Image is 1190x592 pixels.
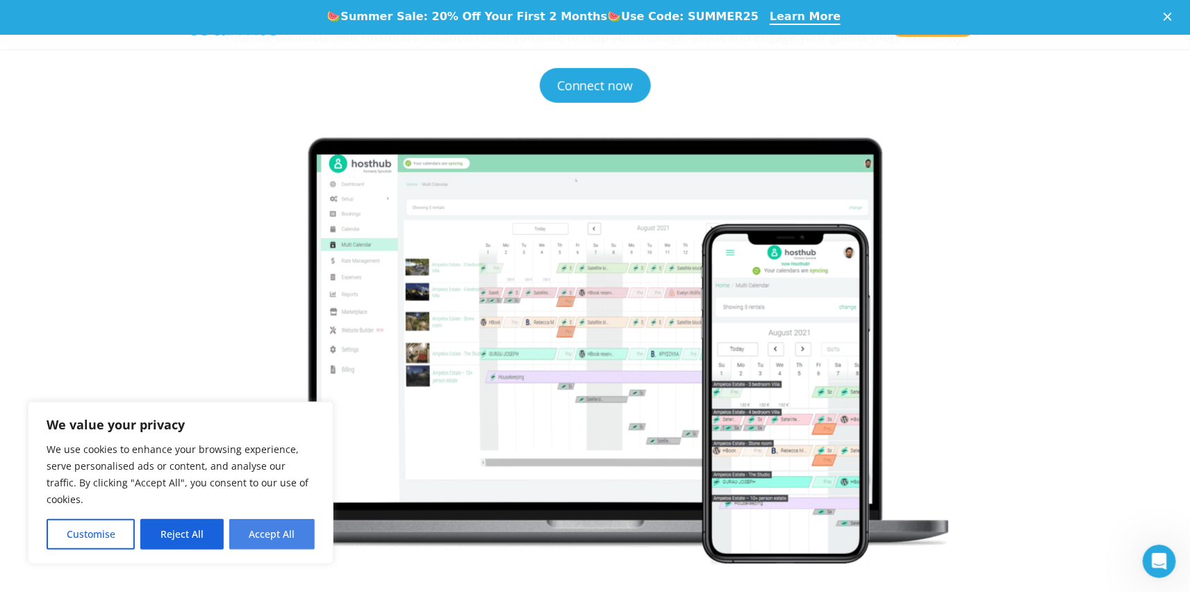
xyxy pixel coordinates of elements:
[47,416,315,433] p: We value your privacy
[341,10,608,23] b: Summer Sale: 20% Off Your First 2 Months
[770,10,841,25] a: Learn More
[47,441,315,508] p: We use cookies to enhance your browsing experience, serve personalised ads or content, and analys...
[47,519,135,550] button: Customise
[621,10,759,23] b: Use Code: SUMMER25
[540,67,651,102] a: Connect now
[140,519,223,550] button: Reject All
[229,519,315,550] button: Accept All
[327,10,759,24] div: 🍉 🍉
[1143,545,1176,578] iframe: Intercom live chat
[1164,13,1177,21] div: Close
